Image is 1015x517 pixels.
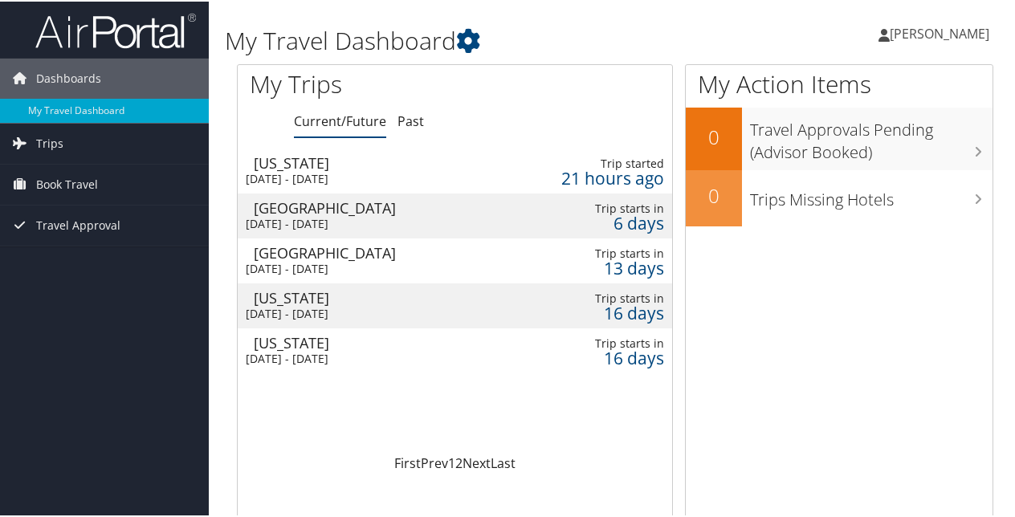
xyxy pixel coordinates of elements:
[421,453,448,470] a: Prev
[36,204,120,244] span: Travel Approval
[750,179,993,210] h3: Trips Missing Hotels
[750,109,993,162] h3: Travel Approvals Pending (Advisor Booked)
[534,214,664,229] div: 6 days
[397,111,424,128] a: Past
[254,334,487,348] div: [US_STATE]
[534,245,664,259] div: Trip starts in
[686,106,993,168] a: 0Travel Approvals Pending (Advisor Booked)
[686,66,993,100] h1: My Action Items
[491,453,516,470] a: Last
[254,154,487,169] div: [US_STATE]
[35,10,196,48] img: airportal-logo.png
[246,350,479,364] div: [DATE] - [DATE]
[254,289,487,303] div: [US_STATE]
[246,260,479,275] div: [DATE] - [DATE]
[36,122,63,162] span: Trips
[534,335,664,349] div: Trip starts in
[686,181,742,208] h2: 0
[294,111,386,128] a: Current/Future
[878,8,1005,56] a: [PERSON_NAME]
[463,453,491,470] a: Next
[254,244,487,258] div: [GEOGRAPHIC_DATA]
[254,199,487,214] div: [GEOGRAPHIC_DATA]
[686,169,993,225] a: 0Trips Missing Hotels
[534,349,664,364] div: 16 days
[250,66,479,100] h1: My Trips
[534,259,664,274] div: 13 days
[686,122,742,149] h2: 0
[246,215,479,230] div: [DATE] - [DATE]
[36,163,98,203] span: Book Travel
[225,22,745,56] h1: My Travel Dashboard
[246,170,479,185] div: [DATE] - [DATE]
[534,304,664,319] div: 16 days
[534,200,664,214] div: Trip starts in
[394,453,421,470] a: First
[448,453,455,470] a: 1
[534,290,664,304] div: Trip starts in
[534,169,664,184] div: 21 hours ago
[246,305,479,320] div: [DATE] - [DATE]
[36,57,101,97] span: Dashboards
[890,23,989,41] span: [PERSON_NAME]
[455,453,463,470] a: 2
[534,155,664,169] div: Trip started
